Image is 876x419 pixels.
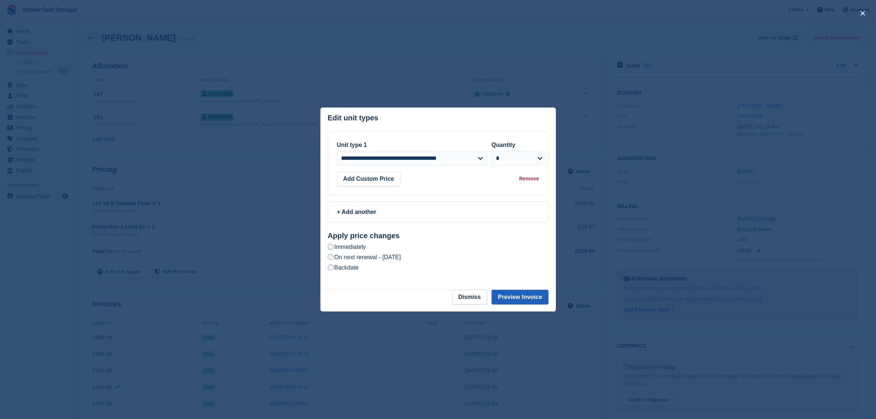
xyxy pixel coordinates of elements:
label: Immediately [328,243,366,251]
button: Preview Invoice [492,290,548,304]
label: Quantity [492,142,515,148]
label: Backdate [328,264,359,271]
button: close [857,7,869,19]
label: Unit type 1 [337,142,367,148]
strong: Apply price changes [328,232,400,240]
a: + Add another [328,201,549,223]
button: Add Custom Price [337,172,401,186]
div: + Add another [337,208,539,216]
div: Remove [519,175,539,183]
p: Edit unit types [328,114,379,122]
input: Backdate [328,264,334,270]
input: On next renewal - [DATE] [328,254,334,260]
label: On next renewal - [DATE] [328,253,401,261]
button: Dismiss [452,290,487,304]
input: Immediately [328,244,334,250]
